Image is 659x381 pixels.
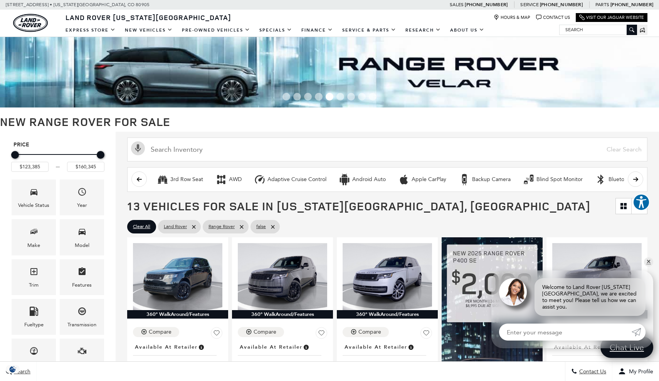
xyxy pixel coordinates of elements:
div: MileageMileage [12,339,56,374]
div: 360° WalkAround/Features [337,310,438,319]
span: Go to slide 3 [304,93,312,101]
a: Available at RetailerNew 2025Range Rover SE [133,342,222,375]
button: Compare Vehicle [133,327,179,337]
a: Available at RetailerNew 2025Range Rover SE [343,342,432,375]
span: My Profile [626,368,653,375]
span: Go to slide 8 [358,93,366,101]
a: About Us [445,23,489,37]
span: Fueltype [29,305,39,321]
span: Trim [29,265,39,281]
button: Blind Spot MonitorBlind Spot Monitor [519,171,587,188]
div: Backup Camera [472,176,511,183]
span: Go to slide 2 [293,93,301,101]
a: Pre-Owned Vehicles [177,23,255,37]
img: 2025 Land Rover Range Rover SE [552,243,642,310]
span: Contact Us [577,368,606,375]
span: Clear All [133,222,150,232]
div: 3rd Row Seat [157,174,168,185]
span: Available at Retailer [240,343,303,351]
span: Go to slide 5 [326,93,333,101]
button: Compare Vehicle [238,327,284,337]
a: Hours & Map [494,15,530,20]
a: Visit Our Jaguar Website [579,15,644,20]
svg: Click to toggle on voice search [131,141,145,155]
span: Mileage [29,344,39,360]
span: Go to slide 1 [282,93,290,101]
div: 3rd Row Seat [170,176,203,183]
button: Apple CarPlayApple CarPlay [394,171,451,188]
div: Bluetooth [609,176,632,183]
div: VehicleVehicle Status [12,180,56,215]
img: Agent profile photo [499,278,527,306]
span: Make [29,225,39,241]
img: Land Rover [13,14,48,32]
span: Parts [595,2,609,7]
span: New 2025 [133,359,217,367]
button: Save Vehicle [316,327,327,342]
input: Maximum [67,162,104,172]
div: Features [72,281,92,289]
span: Model [77,225,87,241]
div: Price [11,148,104,172]
span: New 2025 [238,359,321,367]
span: 13 Vehicles for Sale in [US_STATE][GEOGRAPHIC_DATA], [GEOGRAPHIC_DATA] [127,198,590,214]
div: Compare [358,329,381,336]
input: Enter your message [499,324,632,341]
span: Service [520,2,538,7]
a: Specials [255,23,297,37]
span: Available at Retailer [345,343,407,351]
div: Apple CarPlay [398,174,410,185]
nav: Main Navigation [61,23,489,37]
span: Range Rover [208,222,235,232]
a: [STREET_ADDRESS] • [US_STATE][GEOGRAPHIC_DATA], CO 80905 [6,2,150,7]
div: Compare [254,329,276,336]
button: scroll right [628,171,643,187]
span: Land Rover [164,222,187,232]
a: Research [401,23,445,37]
span: Go to slide 7 [347,93,355,101]
span: New 2025 [552,359,636,367]
button: Save Vehicle [211,327,222,342]
a: Available at RetailerNew 2025Range Rover SE [552,342,642,375]
button: 3rd Row Seat3rd Row Seat [153,171,207,188]
section: Click to Open Cookie Consent Modal [4,365,22,373]
button: Backup CameraBackup Camera [454,171,515,188]
div: Fueltype [24,321,44,329]
span: Go to slide 9 [369,93,377,101]
a: Available at RetailerNew 2025Range Rover SE [238,342,327,375]
span: Available at Retailer [135,343,198,351]
span: Go to slide 4 [315,93,323,101]
span: New 2025 [343,359,426,367]
button: BluetoothBluetooth [591,171,637,188]
div: Android Auto [339,174,350,185]
div: YearYear [60,180,104,215]
a: New Vehicles [120,23,177,37]
img: 2025 Land Rover Range Rover SE [238,243,327,310]
div: Adaptive Cruise Control [267,176,326,183]
div: Apple CarPlay [412,176,446,183]
img: Opt-Out Icon [4,365,22,373]
div: Make [27,241,40,250]
a: Finance [297,23,338,37]
button: Save Vehicle [420,327,432,342]
div: Blind Spot Monitor [536,176,583,183]
div: Welcome to Land Rover [US_STATE][GEOGRAPHIC_DATA], we are excited to meet you! Please tell us how... [535,278,646,316]
a: Service & Parts [338,23,401,37]
span: Vehicle is in stock and ready for immediate delivery. Due to demand, availability is subject to c... [407,343,414,351]
a: Grid View [616,198,631,214]
button: Compare Vehicle [343,327,389,337]
aside: Accessibility Help Desk [633,194,650,212]
button: Explore your accessibility options [633,194,650,211]
a: Contact Us [536,15,570,20]
div: TransmissionTransmission [60,299,104,335]
span: Vehicle is in stock and ready for immediate delivery. Due to demand, availability is subject to c... [198,343,205,351]
div: Vehicle Status [18,201,49,210]
input: Minimum [11,162,49,172]
div: Android Auto [352,176,386,183]
span: Engine [77,344,87,360]
button: AWDAWD [211,171,246,188]
input: Search [560,25,637,34]
div: AWD [215,174,227,185]
div: Mileage [25,360,43,369]
div: 360° WalkAround/Features [232,310,333,319]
